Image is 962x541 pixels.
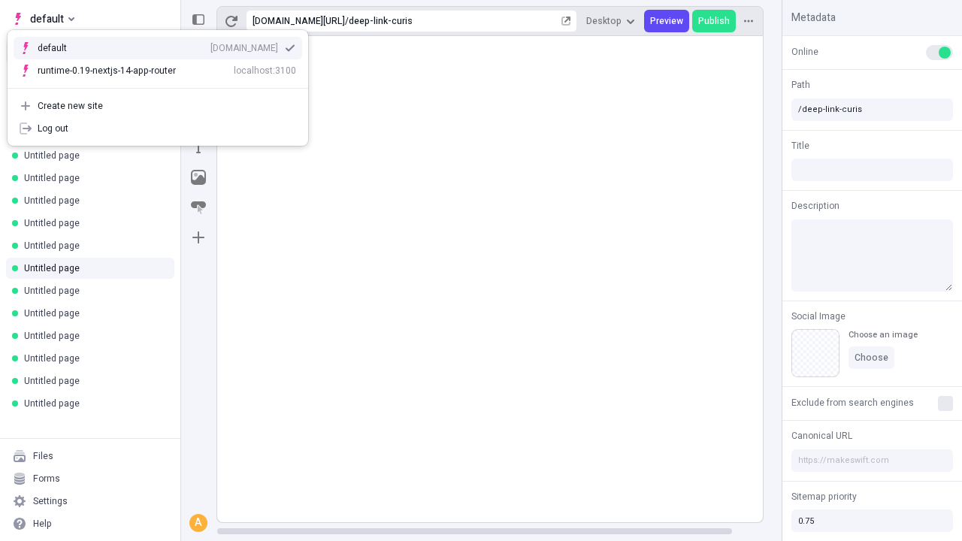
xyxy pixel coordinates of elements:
[24,307,162,319] div: Untitled page
[33,473,60,485] div: Forms
[24,397,162,410] div: Untitled page
[24,262,162,274] div: Untitled page
[24,150,162,162] div: Untitled page
[650,15,683,27] span: Preview
[345,15,349,27] div: /
[791,45,818,59] span: Online
[33,495,68,507] div: Settings
[38,65,176,77] div: runtime-0.19-nextjs-14-app-router
[24,195,162,207] div: Untitled page
[791,139,809,153] span: Title
[644,10,689,32] button: Preview
[8,31,308,88] div: Suggestions
[791,78,810,92] span: Path
[234,65,296,77] div: localhost:3100
[210,42,278,54] div: [DOMAIN_NAME]
[849,346,894,369] button: Choose
[24,352,162,364] div: Untitled page
[580,10,641,32] button: Desktop
[855,352,888,364] span: Choose
[791,490,857,503] span: Sitemap priority
[586,15,622,27] span: Desktop
[185,194,212,221] button: Button
[24,330,162,342] div: Untitled page
[253,15,345,27] div: [URL][DOMAIN_NAME]
[38,42,90,54] div: default
[24,217,162,229] div: Untitled page
[30,10,64,28] span: default
[24,285,162,297] div: Untitled page
[791,429,852,443] span: Canonical URL
[191,515,206,530] div: A
[692,10,736,32] button: Publish
[6,8,80,30] button: Select site
[849,329,918,340] div: Choose an image
[24,172,162,184] div: Untitled page
[791,310,846,323] span: Social Image
[24,375,162,387] div: Untitled page
[791,199,839,213] span: Description
[185,164,212,191] button: Image
[33,518,52,530] div: Help
[791,449,953,472] input: https://makeswift.com
[349,15,558,27] div: deep-link-curis
[24,240,162,252] div: Untitled page
[791,396,914,410] span: Exclude from search engines
[33,450,53,462] div: Files
[185,134,212,161] button: Text
[698,15,730,27] span: Publish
